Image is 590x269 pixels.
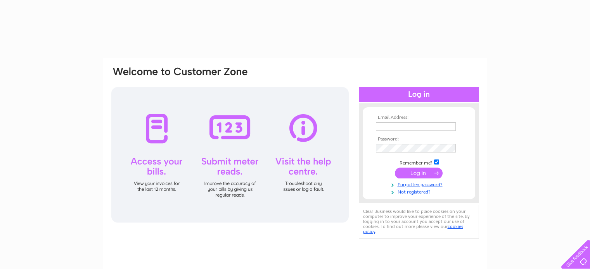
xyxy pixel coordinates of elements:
div: Clear Business would like to place cookies on your computer to improve your experience of the sit... [359,205,479,238]
input: Submit [395,168,443,178]
a: Not registered? [376,188,464,195]
th: Email Address: [374,115,464,120]
td: Remember me? [374,158,464,166]
a: Forgotten password? [376,180,464,188]
th: Password: [374,137,464,142]
a: cookies policy [363,224,463,234]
